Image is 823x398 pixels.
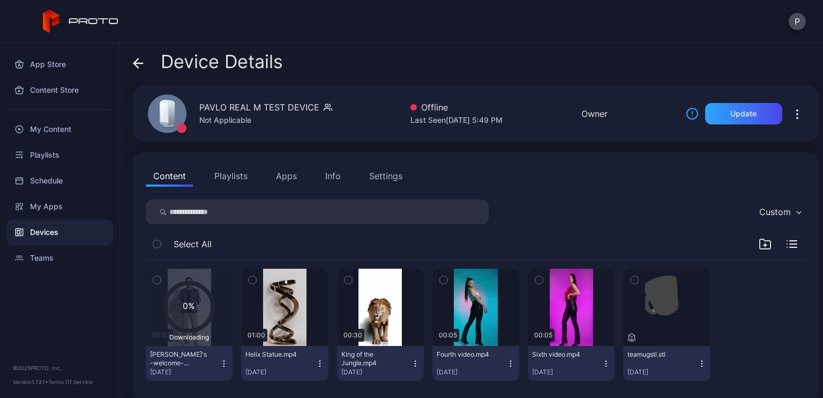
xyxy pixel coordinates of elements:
[754,200,806,224] button: Custom
[730,109,757,118] div: Update
[627,350,686,359] div: teamugstl.stl
[437,368,506,377] div: [DATE]
[432,346,519,381] button: Fourth video.mp4[DATE]
[627,368,697,377] div: [DATE]
[341,350,400,367] div: King of the Jungle.mp4
[410,101,503,114] div: Offline
[6,77,113,103] a: Content Store
[6,51,113,77] a: App Store
[325,169,341,182] div: Info
[48,379,93,385] a: Terms Of Service
[789,13,806,30] button: P
[161,51,283,72] span: Device Details
[13,364,107,372] div: © 2025 PROTO, Inc.
[369,169,402,182] div: Settings
[183,301,196,312] text: 0%
[6,194,113,219] a: My Apps
[150,368,220,377] div: [DATE]
[410,114,503,127] div: Last Seen [DATE] 5:49 PM
[268,165,304,187] button: Apps
[337,346,424,381] button: King of the Jungle.mp4[DATE]
[705,103,782,124] button: Update
[245,368,315,377] div: [DATE]
[199,114,332,127] div: Not Applicable
[581,107,608,120] div: Owner
[759,207,791,217] div: Custom
[6,116,113,142] a: My Content
[532,350,591,359] div: Sixth video.mp4
[241,346,328,381] button: Helix Statue.mp4[DATE]
[245,350,304,359] div: Helix Statue.mp4
[623,346,710,381] button: teamugstl.stl[DATE]
[528,346,615,381] button: Sixth video.mp4[DATE]
[174,238,212,250] span: Select All
[6,142,113,168] a: Playlists
[341,368,411,377] div: [DATE]
[437,350,496,359] div: Fourth video.mp4
[146,346,233,381] button: [PERSON_NAME]'s-welcome-video.mov[DATE]
[163,333,215,342] div: Downloading
[6,219,113,245] a: Devices
[362,165,410,187] button: Settings
[6,168,113,194] a: Schedule
[207,165,255,187] button: Playlists
[532,368,602,377] div: [DATE]
[199,101,319,114] div: PAVLO REAL M TEST DEVICE
[318,165,348,187] button: Info
[6,245,113,271] a: Teams
[13,379,48,385] span: Version 1.13.1 •
[150,350,209,367] div: David's-welcome-video.mov
[146,165,193,187] button: Content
